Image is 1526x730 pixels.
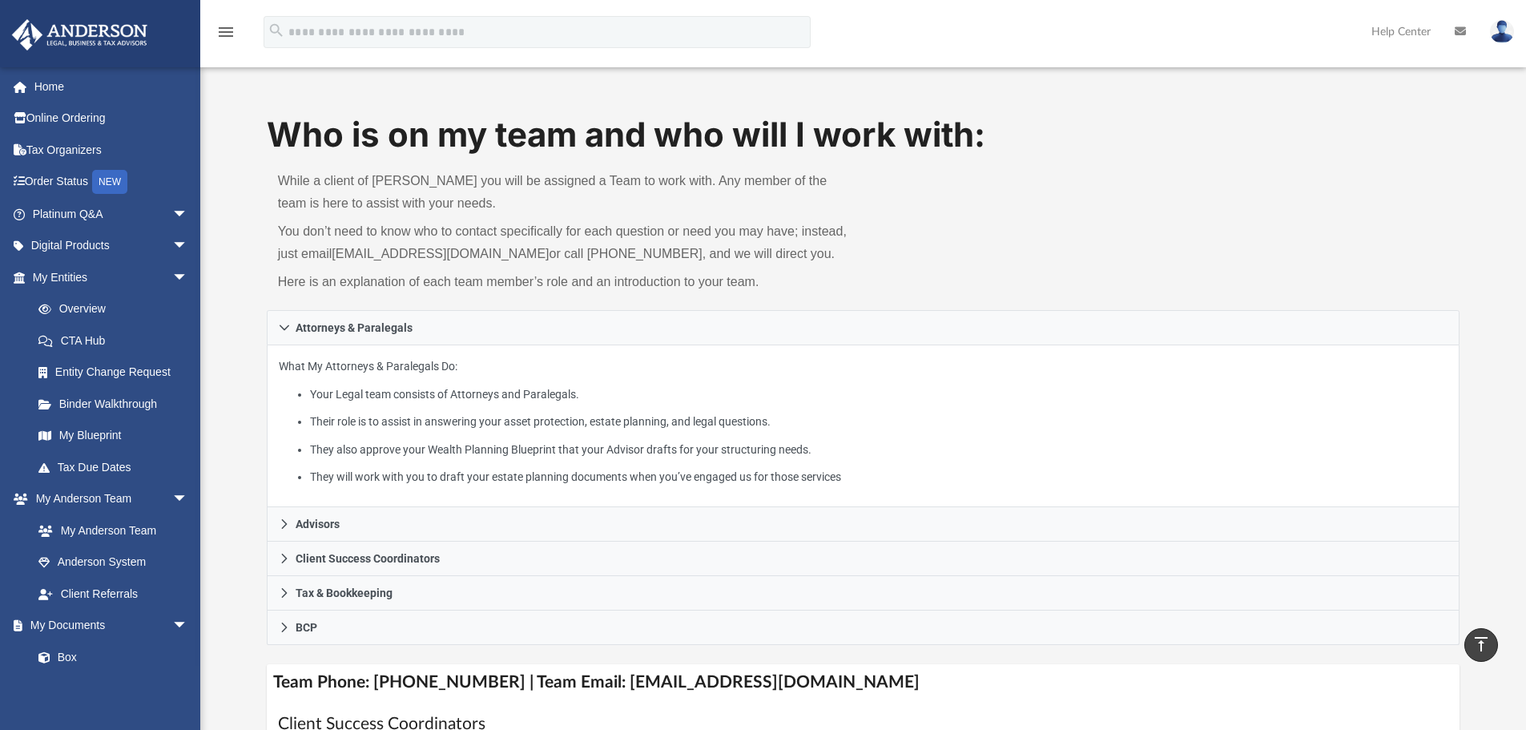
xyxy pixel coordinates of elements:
a: Meeting Minutes [22,673,204,705]
a: Tax Due Dates [22,451,212,483]
span: arrow_drop_down [172,230,204,263]
a: menu [216,30,236,42]
a: My Anderson Teamarrow_drop_down [11,483,204,515]
a: Attorneys & Paralegals [267,310,1460,345]
a: CTA Hub [22,325,212,357]
span: Advisors [296,518,340,530]
p: You don’t need to know who to contact specifically for each question or need you may have; instea... [278,220,852,265]
a: Client Success Coordinators [267,542,1460,576]
a: Online Ordering [11,103,212,135]
p: Here is an explanation of each team member’s role and an introduction to your team. [278,271,852,293]
a: Anderson System [22,546,204,579]
i: menu [216,22,236,42]
a: Client Referrals [22,578,204,610]
span: arrow_drop_down [172,483,204,516]
span: BCP [296,622,317,633]
img: User Pic [1490,20,1514,43]
span: arrow_drop_down [172,261,204,294]
a: Platinum Q&Aarrow_drop_down [11,198,212,230]
a: My Anderson Team [22,514,196,546]
span: arrow_drop_down [172,198,204,231]
i: search [268,22,285,39]
span: arrow_drop_down [172,610,204,643]
li: Your Legal team consists of Attorneys and Paralegals. [310,385,1447,405]
p: What My Attorneys & Paralegals Do: [279,357,1448,487]
span: Attorneys & Paralegals [296,322,413,333]
a: Overview [22,293,212,325]
a: Digital Productsarrow_drop_down [11,230,212,262]
li: They will work with you to draft your estate planning documents when you’ve engaged us for those ... [310,467,1447,487]
a: My Documentsarrow_drop_down [11,610,204,642]
a: Tax Organizers [11,134,212,166]
i: vertical_align_top [1472,635,1491,654]
h4: Team Phone: [PHONE_NUMBER] | Team Email: [EMAIL_ADDRESS][DOMAIN_NAME] [267,664,1460,700]
p: While a client of [PERSON_NAME] you will be assigned a Team to work with. Any member of the team ... [278,170,852,215]
div: Attorneys & Paralegals [267,345,1460,508]
li: They also approve your Wealth Planning Blueprint that your Advisor drafts for your structuring ne... [310,440,1447,460]
a: Tax & Bookkeeping [267,576,1460,611]
a: Binder Walkthrough [22,388,212,420]
a: [EMAIL_ADDRESS][DOMAIN_NAME] [332,247,549,260]
h1: Who is on my team and who will I work with: [267,111,1460,159]
span: Tax & Bookkeeping [296,587,393,599]
img: Anderson Advisors Platinum Portal [7,19,152,50]
span: Client Success Coordinators [296,553,440,564]
a: Order StatusNEW [11,166,212,199]
a: Box [22,641,196,673]
a: vertical_align_top [1464,628,1498,662]
a: Entity Change Request [22,357,212,389]
a: BCP [267,611,1460,645]
li: Their role is to assist in answering your asset protection, estate planning, and legal questions. [310,412,1447,432]
a: My Blueprint [22,420,204,452]
a: Advisors [267,507,1460,542]
div: NEW [92,170,127,194]
a: My Entitiesarrow_drop_down [11,261,212,293]
a: Home [11,71,212,103]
